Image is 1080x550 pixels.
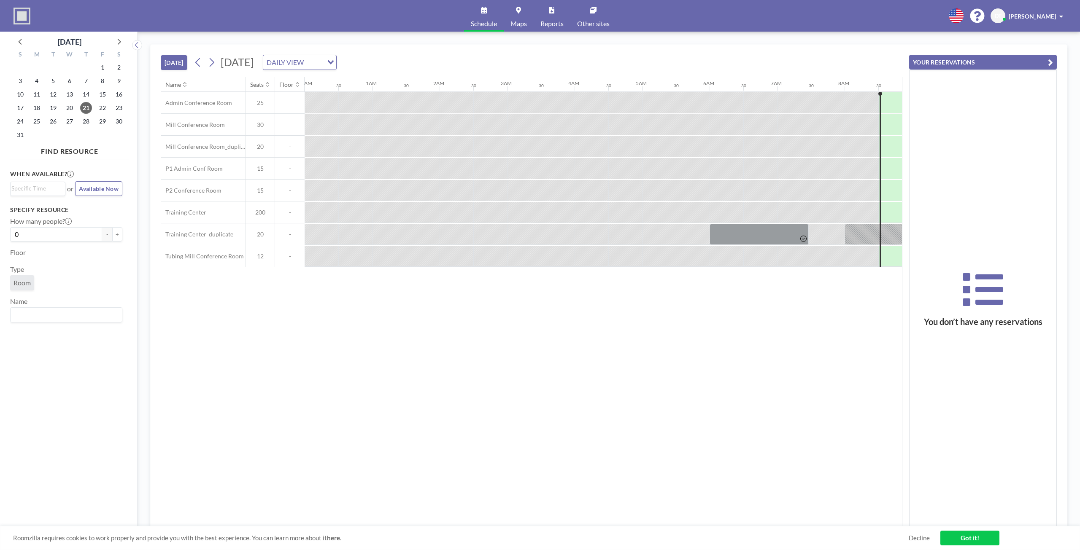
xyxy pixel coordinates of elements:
div: 30 [674,83,679,89]
span: Room [13,279,31,287]
span: Friday, August 15, 2025 [97,89,108,100]
span: P2 Conference Room [161,187,221,194]
div: 1AM [366,80,377,86]
h4: FIND RESOURCE [10,144,129,156]
span: 15 [246,187,275,194]
span: Friday, August 29, 2025 [97,115,108,127]
span: Mill Conference Room_duplicate [161,143,246,150]
span: Sunday, August 10, 2025 [14,89,26,100]
span: Other sites [577,20,610,27]
span: 20 [246,143,275,150]
span: - [275,252,305,260]
div: 8AM [838,80,849,86]
div: 5AM [636,80,647,86]
span: [PERSON_NAME] [1009,13,1056,20]
span: Training Center_duplicate [161,231,233,238]
div: 30 [741,83,746,89]
span: 30 [246,121,275,129]
span: - [275,187,305,194]
span: Monday, August 25, 2025 [31,115,43,127]
span: - [275,143,305,150]
div: Search for option [11,182,65,195]
span: Saturday, August 23, 2025 [113,102,125,114]
span: Mill Conference Room [161,121,225,129]
div: Name [165,81,181,89]
span: Friday, August 1, 2025 [97,62,108,73]
button: Available Now [75,181,122,196]
span: DAILY VIEW [265,57,305,68]
span: Saturday, August 9, 2025 [113,75,125,87]
div: Seats [250,81,264,89]
label: Name [10,297,27,306]
span: DT [994,12,1002,20]
span: Tuesday, August 5, 2025 [47,75,59,87]
span: Wednesday, August 20, 2025 [64,102,76,114]
span: Sunday, August 24, 2025 [14,115,26,127]
h3: Specify resource [10,206,122,214]
span: or [67,185,73,193]
span: Saturday, August 16, 2025 [113,89,125,100]
div: S [111,50,127,61]
img: organization-logo [13,8,30,24]
button: - [102,227,112,241]
span: Friday, August 22, 2025 [97,102,108,114]
span: Reports [540,20,564,27]
div: 30 [876,83,881,89]
span: - [275,209,305,216]
div: 30 [404,83,409,89]
span: 20 [246,231,275,238]
div: 30 [809,83,814,89]
div: W [62,50,78,61]
span: - [275,99,305,107]
span: Admin Conference Room [161,99,232,107]
div: 4AM [568,80,579,86]
span: Monday, August 11, 2025 [31,89,43,100]
span: P1 Admin Conf Room [161,165,223,172]
a: Decline [909,534,930,542]
span: Sunday, August 17, 2025 [14,102,26,114]
span: - [275,165,305,172]
span: 12 [246,252,275,260]
span: Wednesday, August 6, 2025 [64,75,76,87]
span: Wednesday, August 27, 2025 [64,115,76,127]
span: Friday, August 8, 2025 [97,75,108,87]
h3: You don’t have any reservations [910,317,1056,327]
span: Maps [510,20,527,27]
div: 7AM [771,80,782,86]
div: S [12,50,29,61]
span: - [275,121,305,129]
div: 30 [471,83,476,89]
button: YOUR RESERVATIONS [909,55,1057,70]
span: Sunday, August 31, 2025 [14,129,26,141]
span: Monday, August 18, 2025 [31,102,43,114]
span: Available Now [79,185,119,192]
div: Search for option [263,55,336,70]
span: Thursday, August 7, 2025 [80,75,92,87]
span: Thursday, August 28, 2025 [80,115,92,127]
a: here. [327,534,341,542]
span: Tuesday, August 26, 2025 [47,115,59,127]
span: 15 [246,165,275,172]
span: 25 [246,99,275,107]
span: Saturday, August 30, 2025 [113,115,125,127]
div: T [45,50,62,61]
span: Saturday, August 2, 2025 [113,62,125,73]
div: 30 [606,83,611,89]
input: Search for option [11,184,60,193]
label: How many people? [10,217,72,225]
span: Wednesday, August 13, 2025 [64,89,76,100]
div: 30 [539,83,544,89]
span: Schedule [471,20,497,27]
span: 200 [246,209,275,216]
button: + [112,227,122,241]
div: Floor [279,81,294,89]
span: Tuesday, August 19, 2025 [47,102,59,114]
div: 2AM [433,80,444,86]
span: - [275,231,305,238]
input: Search for option [306,57,322,68]
span: Sunday, August 3, 2025 [14,75,26,87]
span: Thursday, August 14, 2025 [80,89,92,100]
span: Thursday, August 21, 2025 [80,102,92,114]
div: T [78,50,94,61]
label: Type [10,265,24,274]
